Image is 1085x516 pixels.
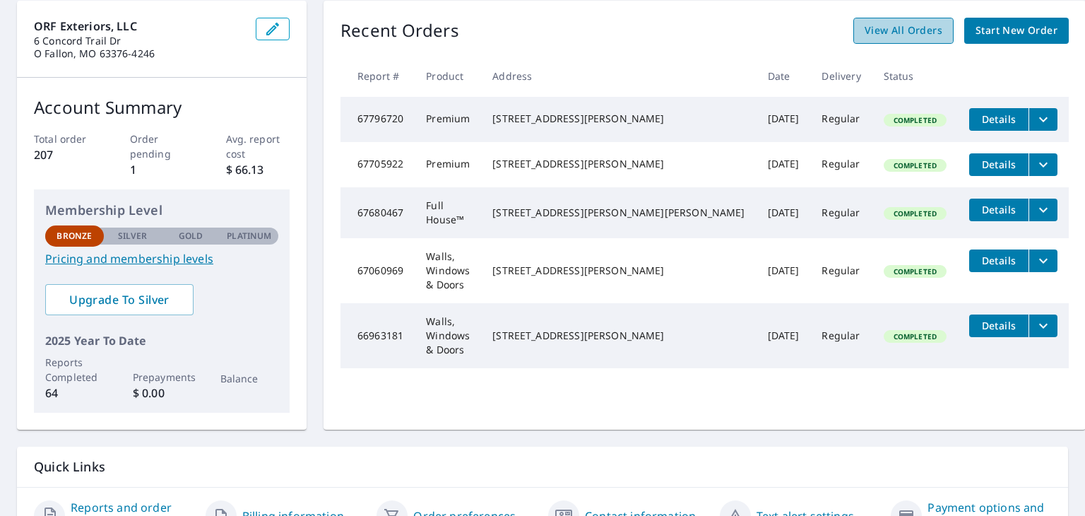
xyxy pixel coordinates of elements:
[340,238,415,303] td: 67060969
[964,18,1069,44] a: Start New Order
[415,238,481,303] td: Walls, Windows & Doors
[45,355,104,385] p: Reports Completed
[130,161,194,178] p: 1
[45,385,104,401] p: 64
[34,18,244,35] p: ORF Exteriors, LLC
[1028,250,1057,272] button: filesDropdownBtn-67060969
[865,22,942,40] span: View All Orders
[415,97,481,142] td: Premium
[34,47,244,60] p: O Fallon, MO 63376-4246
[978,254,1020,267] span: Details
[340,142,415,187] td: 67705922
[340,187,415,238] td: 67680467
[118,230,148,242] p: Silver
[45,250,278,267] a: Pricing and membership levels
[810,97,872,142] td: Regular
[226,131,290,161] p: Avg. report cost
[810,238,872,303] td: Regular
[810,142,872,187] td: Regular
[340,18,459,44] p: Recent Orders
[969,315,1028,337] button: detailsBtn-66963181
[976,22,1057,40] span: Start New Order
[978,112,1020,126] span: Details
[34,95,290,120] p: Account Summary
[1028,153,1057,176] button: filesDropdownBtn-67705922
[481,55,756,97] th: Address
[415,303,481,368] td: Walls, Windows & Doors
[885,266,945,276] span: Completed
[969,250,1028,272] button: detailsBtn-67060969
[492,206,745,220] div: [STREET_ADDRESS][PERSON_NAME][PERSON_NAME]
[757,303,811,368] td: [DATE]
[45,201,278,220] p: Membership Level
[492,264,745,278] div: [STREET_ADDRESS][PERSON_NAME]
[227,230,271,242] p: Platinum
[885,115,945,125] span: Completed
[885,332,945,341] span: Completed
[45,284,194,315] a: Upgrade To Silver
[978,319,1020,332] span: Details
[492,112,745,126] div: [STREET_ADDRESS][PERSON_NAME]
[226,161,290,178] p: $ 66.13
[969,199,1028,221] button: detailsBtn-67680467
[757,97,811,142] td: [DATE]
[179,230,203,242] p: Gold
[885,209,945,218] span: Completed
[1028,108,1057,131] button: filesDropdownBtn-67796720
[340,55,415,97] th: Report #
[757,238,811,303] td: [DATE]
[853,18,954,44] a: View All Orders
[757,55,811,97] th: Date
[757,187,811,238] td: [DATE]
[810,187,872,238] td: Regular
[978,158,1020,171] span: Details
[978,203,1020,216] span: Details
[34,131,98,146] p: Total order
[415,142,481,187] td: Premium
[130,131,194,161] p: Order pending
[492,157,745,171] div: [STREET_ADDRESS][PERSON_NAME]
[415,55,481,97] th: Product
[57,230,92,242] p: Bronze
[133,370,191,385] p: Prepayments
[1028,199,1057,221] button: filesDropdownBtn-67680467
[34,458,1051,476] p: Quick Links
[969,153,1028,176] button: detailsBtn-67705922
[340,97,415,142] td: 67796720
[34,35,244,47] p: 6 Concord Trail Dr
[810,55,872,97] th: Delivery
[34,146,98,163] p: 207
[1028,315,1057,337] button: filesDropdownBtn-66963181
[340,303,415,368] td: 66963181
[45,332,278,349] p: 2025 Year To Date
[810,303,872,368] td: Regular
[872,55,958,97] th: Status
[885,160,945,170] span: Completed
[57,292,182,307] span: Upgrade To Silver
[415,187,481,238] td: Full House™
[757,142,811,187] td: [DATE]
[969,108,1028,131] button: detailsBtn-67796720
[220,371,279,386] p: Balance
[133,385,191,401] p: $ 0.00
[492,329,745,343] div: [STREET_ADDRESS][PERSON_NAME]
